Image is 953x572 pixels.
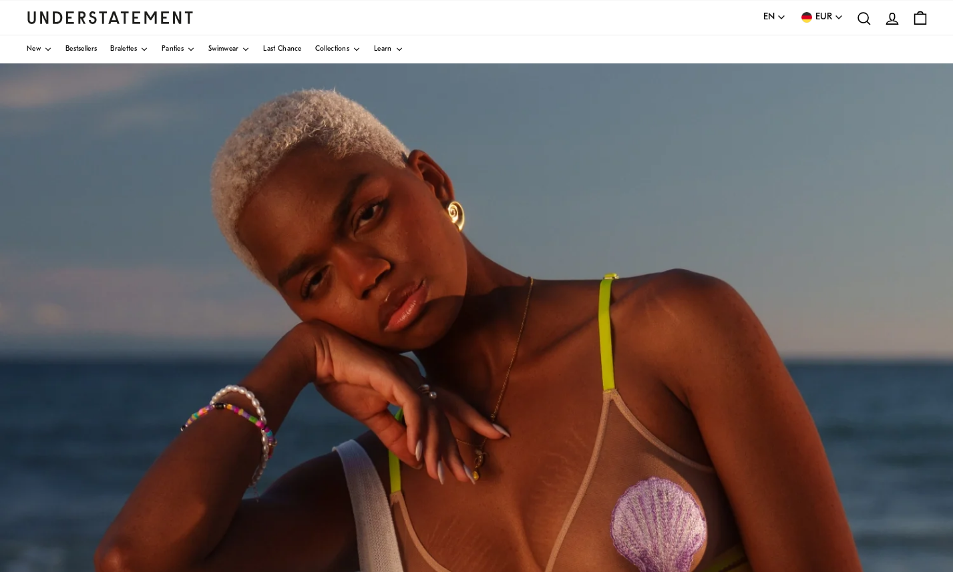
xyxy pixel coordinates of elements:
button: EUR [799,10,843,25]
span: Bestsellers [65,46,97,53]
a: Last Chance [263,35,301,63]
span: Collections [315,46,349,53]
a: Understatement Homepage [27,11,194,23]
button: EN [763,10,786,25]
a: Swimwear [208,35,250,63]
a: Collections [315,35,361,63]
a: Panties [162,35,195,63]
a: Learn [374,35,403,63]
a: New [27,35,52,63]
span: Learn [374,46,392,53]
span: EUR [815,10,832,25]
span: Last Chance [263,46,301,53]
span: Panties [162,46,184,53]
span: EN [763,10,775,25]
a: Bralettes [110,35,148,63]
span: Bralettes [110,46,137,53]
span: Swimwear [208,46,238,53]
a: Bestsellers [65,35,97,63]
span: New [27,46,41,53]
